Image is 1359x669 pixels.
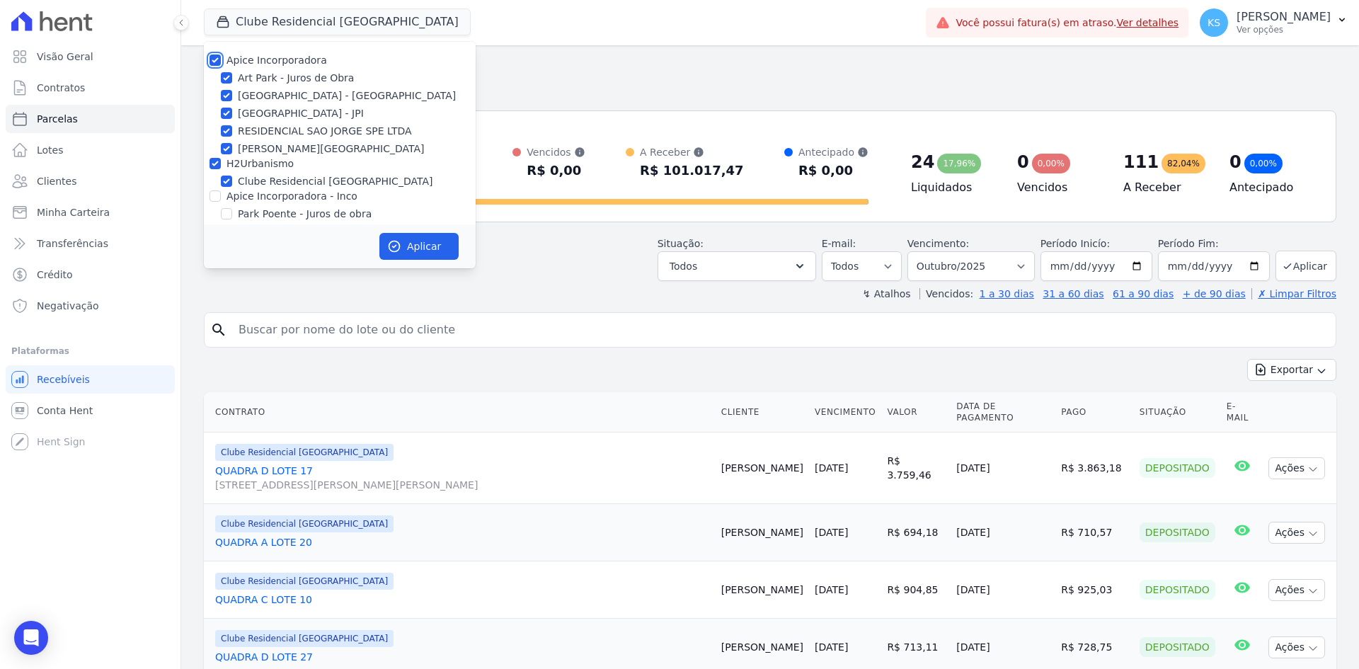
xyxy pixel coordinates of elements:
[6,198,175,227] a: Minha Carteira
[14,621,48,655] div: Open Intercom Messenger
[37,372,90,387] span: Recebíveis
[527,159,585,182] div: R$ 0,00
[716,392,809,433] th: Cliente
[951,433,1055,504] td: [DATE]
[716,561,809,619] td: [PERSON_NAME]
[1140,522,1215,542] div: Depositado
[815,527,848,538] a: [DATE]
[204,392,716,433] th: Contrato
[37,268,73,282] span: Crédito
[1140,458,1215,478] div: Depositado
[1268,579,1325,601] button: Ações
[815,584,848,595] a: [DATE]
[6,74,175,102] a: Contratos
[937,154,981,173] div: 17,96%
[1017,151,1029,173] div: 0
[798,159,868,182] div: R$ 0,00
[1055,504,1134,561] td: R$ 710,57
[1123,179,1207,196] h4: A Receber
[1140,580,1215,600] div: Depositado
[1268,636,1325,658] button: Ações
[215,573,394,590] span: Clube Residencial [GEOGRAPHIC_DATA]
[210,321,227,338] i: search
[1055,433,1134,504] td: R$ 3.863,18
[226,55,327,66] label: Apice Incorporadora
[215,593,710,607] a: QUADRA C LOTE 10
[1158,236,1270,251] label: Período Fim:
[951,392,1055,433] th: Data de Pagamento
[716,504,809,561] td: [PERSON_NAME]
[919,288,973,299] label: Vencidos:
[226,190,357,202] label: Apice Incorporadora - Inco
[862,288,910,299] label: ↯ Atalhos
[215,630,394,647] span: Clube Residencial [GEOGRAPHIC_DATA]
[6,42,175,71] a: Visão Geral
[238,174,432,189] label: Clube Residencial [GEOGRAPHIC_DATA]
[1162,154,1205,173] div: 82,04%
[238,142,424,156] label: [PERSON_NAME][GEOGRAPHIC_DATA]
[6,167,175,195] a: Clientes
[1221,392,1263,433] th: E-mail
[215,515,394,532] span: Clube Residencial [GEOGRAPHIC_DATA]
[6,261,175,289] a: Crédito
[809,392,881,433] th: Vencimento
[822,238,856,249] label: E-mail:
[951,561,1055,619] td: [DATE]
[907,238,969,249] label: Vencimento:
[951,504,1055,561] td: [DATE]
[640,159,744,182] div: R$ 101.017,47
[1032,154,1070,173] div: 0,00%
[1229,179,1313,196] h4: Antecipado
[215,464,710,492] a: QUADRA D LOTE 17[STREET_ADDRESS][PERSON_NAME][PERSON_NAME]
[379,233,459,260] button: Aplicar
[1113,288,1174,299] a: 61 a 90 dias
[238,71,354,86] label: Art Park - Juros de Obra
[815,462,848,474] a: [DATE]
[1268,522,1325,544] button: Ações
[1123,151,1159,173] div: 111
[6,292,175,320] a: Negativação
[37,299,99,313] span: Negativação
[37,50,93,64] span: Visão Geral
[1237,10,1331,24] p: [PERSON_NAME]
[815,641,848,653] a: [DATE]
[1188,3,1359,42] button: KS [PERSON_NAME] Ver opções
[204,57,1336,82] h2: Parcelas
[6,136,175,164] a: Lotes
[37,174,76,188] span: Clientes
[1244,154,1283,173] div: 0,00%
[204,8,471,35] button: Clube Residencial [GEOGRAPHIC_DATA]
[881,561,951,619] td: R$ 904,85
[1043,288,1103,299] a: 31 a 60 dias
[238,124,412,139] label: RESIDENCIAL SAO JORGE SPE LTDA
[1275,251,1336,281] button: Aplicar
[658,251,816,281] button: Todos
[1208,18,1220,28] span: KS
[238,106,364,121] label: [GEOGRAPHIC_DATA] - JPI
[911,151,934,173] div: 24
[1183,288,1246,299] a: + de 90 dias
[1117,17,1179,28] a: Ver detalhes
[1251,288,1336,299] a: ✗ Limpar Filtros
[1140,637,1215,657] div: Depositado
[230,316,1330,344] input: Buscar por nome do lote ou do cliente
[658,238,704,249] label: Situação:
[881,433,951,504] td: R$ 3.759,46
[37,143,64,157] span: Lotes
[215,444,394,461] span: Clube Residencial [GEOGRAPHIC_DATA]
[37,112,78,126] span: Parcelas
[238,88,456,103] label: [GEOGRAPHIC_DATA] - [GEOGRAPHIC_DATA]
[37,404,93,418] span: Conta Hent
[215,535,710,549] a: QUADRA A LOTE 20
[956,16,1179,30] span: Você possui fatura(s) em atraso.
[37,236,108,251] span: Transferências
[716,433,809,504] td: [PERSON_NAME]
[37,81,85,95] span: Contratos
[798,145,868,159] div: Antecipado
[1247,359,1336,381] button: Exportar
[1055,561,1134,619] td: R$ 925,03
[6,396,175,425] a: Conta Hent
[527,145,585,159] div: Vencidos
[215,650,710,664] a: QUADRA D LOTE 27
[37,205,110,219] span: Minha Carteira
